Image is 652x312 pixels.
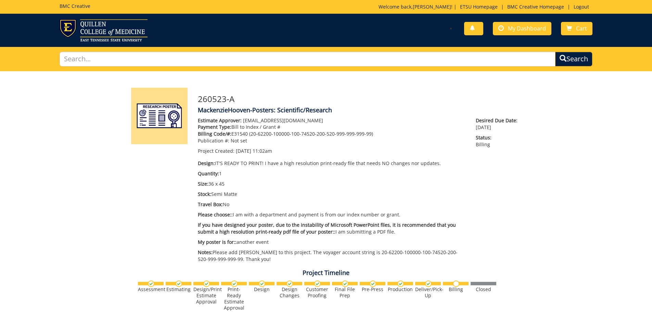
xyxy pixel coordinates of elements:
[397,280,404,287] img: checkmark
[453,280,459,287] img: no
[198,239,466,246] p: another event
[198,180,208,187] span: Size:
[126,270,526,276] h4: Project Timeline
[198,107,521,114] h4: MackenzieHooven-Posters: Scientific/Research
[476,117,521,131] p: [DATE]
[415,286,441,299] div: Deliver/Pick-Up
[413,3,451,10] a: [PERSON_NAME]
[198,222,456,235] span: If you have designed your poster, due to the instability of Microsoft PowerPoint files, it is rec...
[360,286,385,292] div: Pre-Press
[131,88,188,144] img: Product featured image
[476,134,521,141] span: Status:
[332,286,358,299] div: Final File Prep
[476,117,521,124] span: Desired Due Date:
[198,180,466,187] p: 36 x 45
[387,286,413,292] div: Production
[425,280,432,287] img: checkmark
[236,148,272,154] span: [DATE] 11:02am
[286,280,293,287] img: checkmark
[198,160,466,167] p: IT'S READY TO PRINT! I have a high resolution print-ready file that needs NO changes nor updates.
[443,286,469,292] div: Billing
[198,130,466,137] p: E31540 (20-62200-100000-100-74520-200-520-999-999-999-99)
[555,52,592,66] button: Search
[249,286,274,292] div: Design
[60,19,148,41] img: ETSU logo
[471,286,496,292] div: Closed
[570,3,592,10] a: Logout
[231,280,238,287] img: checkmark
[508,25,546,32] span: My Dashboard
[277,286,302,299] div: Design Changes
[198,201,466,208] p: No
[166,286,191,292] div: Estimating
[561,22,592,35] a: Cart
[60,52,556,66] input: Search...
[198,124,231,130] span: Payment Type:
[221,286,247,311] div: Print-Ready Estimate Approval
[231,137,247,144] span: Not set
[379,3,592,10] p: Welcome back, ! | | |
[193,286,219,305] div: Design/Print Estimate Approval
[198,191,211,197] span: Stock:
[60,3,90,9] h5: BMC Creative
[198,137,229,144] span: Publication #:
[198,211,466,218] p: I am with a department and payment is from our index number or grant.
[476,134,521,148] p: Billing
[148,280,154,287] img: checkmark
[203,280,210,287] img: checkmark
[198,201,223,208] span: Travel Box:
[493,22,551,35] a: My Dashboard
[198,124,466,130] p: Bill to Index / Grant #
[198,211,233,218] span: Please choose::
[198,170,219,177] span: Quantity:
[198,170,466,177] p: 1
[342,280,348,287] img: checkmark
[198,249,466,263] p: Please add [PERSON_NAME] to this project. The voyager account string is 20-62200-100000-100-74520...
[198,130,231,137] span: Billing Code/#:
[198,95,521,103] h3: 260523-A
[198,117,466,124] p: [EMAIL_ADDRESS][DOMAIN_NAME]
[457,3,501,10] a: ETSU Homepage
[576,25,587,32] span: Cart
[198,148,234,154] span: Project Created:
[198,222,466,235] p: I am submitting a PDF file.
[198,239,236,245] span: My poster is for::
[198,117,242,124] span: Estimate Approver:
[198,249,213,255] span: Notes:
[259,280,265,287] img: checkmark
[198,160,215,166] span: Design:
[314,280,321,287] img: checkmark
[304,286,330,299] div: Customer Proofing
[370,280,376,287] img: checkmark
[138,286,164,292] div: Assessment
[198,191,466,198] p: Semi Matte
[176,280,182,287] img: checkmark
[504,3,567,10] a: BMC Creative Homepage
